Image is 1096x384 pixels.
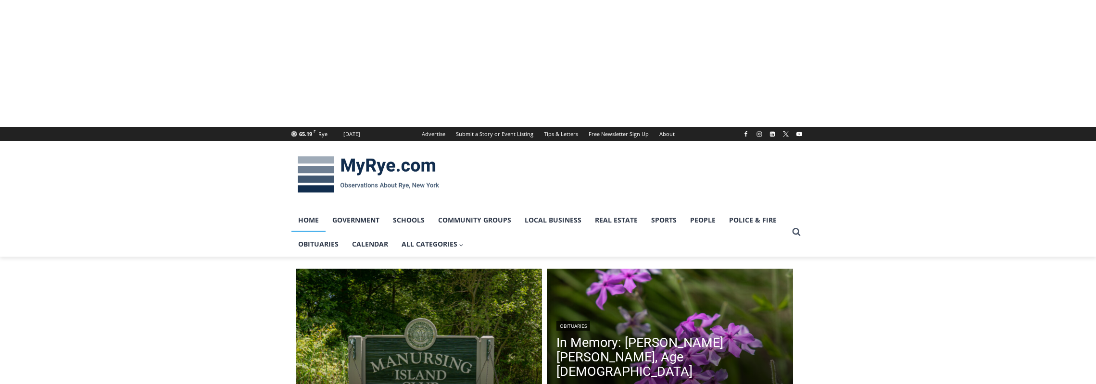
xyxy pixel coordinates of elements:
nav: Primary Navigation [291,208,788,257]
div: Rye [318,130,328,138]
a: Obituaries [556,321,590,331]
a: Free Newsletter Sign Up [583,127,654,141]
span: All Categories [402,239,464,249]
a: All Categories [395,232,471,256]
a: Government [326,208,386,232]
a: Police & Fire [722,208,783,232]
a: Calendar [345,232,395,256]
a: Home [291,208,326,232]
a: Tips & Letters [539,127,583,141]
button: View Search Form [788,223,805,241]
a: Instagram [754,128,765,140]
nav: Secondary Navigation [416,127,680,141]
a: Linkedin [767,128,778,140]
a: Schools [386,208,431,232]
a: Facebook [740,128,752,140]
a: Community Groups [431,208,518,232]
div: [DATE] [343,130,360,138]
a: Advertise [416,127,451,141]
a: Submit a Story or Event Listing [451,127,539,141]
a: About [654,127,680,141]
img: MyRye.com [291,149,445,199]
a: Sports [644,208,683,232]
a: Real Estate [588,208,644,232]
a: Obituaries [291,232,345,256]
a: People [683,208,722,232]
span: 65.19 [299,130,312,137]
a: In Memory: [PERSON_NAME] [PERSON_NAME], Age [DEMOGRAPHIC_DATA] [556,335,783,379]
span: F [314,129,315,134]
a: YouTube [794,128,805,140]
a: X [780,128,792,140]
a: Local Business [518,208,588,232]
